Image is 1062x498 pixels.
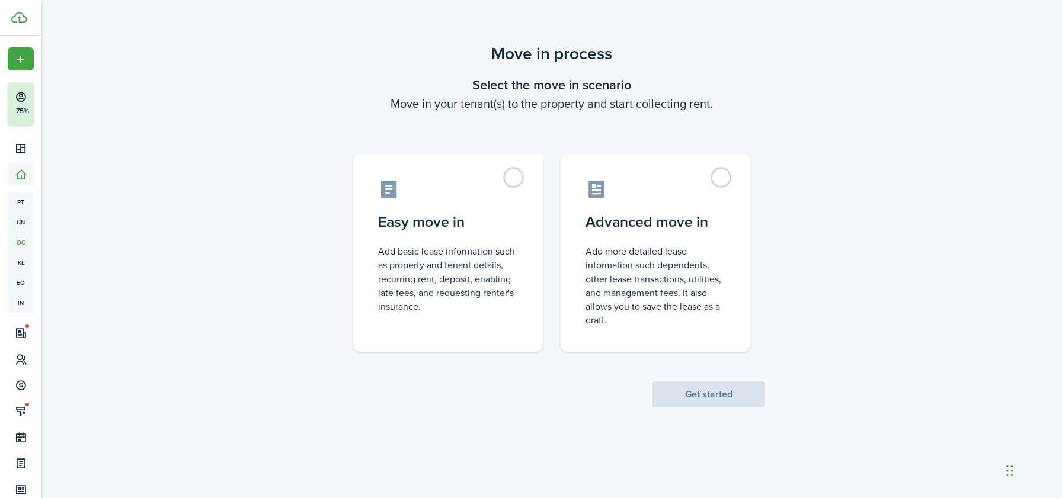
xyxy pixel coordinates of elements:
p: 75% [15,106,30,116]
iframe: Chat Widget [859,370,1062,498]
control-radio-card-title: Easy move in [378,211,518,233]
a: pt [8,192,34,212]
div: Drag [1006,453,1013,489]
a: kl [8,252,34,272]
a: un [8,212,34,232]
img: TenantCloud [11,12,27,23]
button: 75% [8,82,106,125]
wizard-step-header-description: Move in your tenant(s) to the property and start collecting rent. [338,95,765,113]
button: Open menu [8,47,34,70]
a: eq [8,272,34,293]
control-radio-card-title: Advanced move in [586,211,725,233]
wizard-step-header-title: Select the move in scenario [338,75,765,95]
control-radio-card-description: Add basic lease information such as property and tenant details, recurring rent, deposit, enablin... [378,245,518,313]
a: oc [8,232,34,252]
a: in [8,293,34,313]
control-radio-card-description: Add more detailed lease information such dependents, other lease transactions, utilities, and man... [586,245,725,327]
scenario-title: Move in process [338,41,765,66]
